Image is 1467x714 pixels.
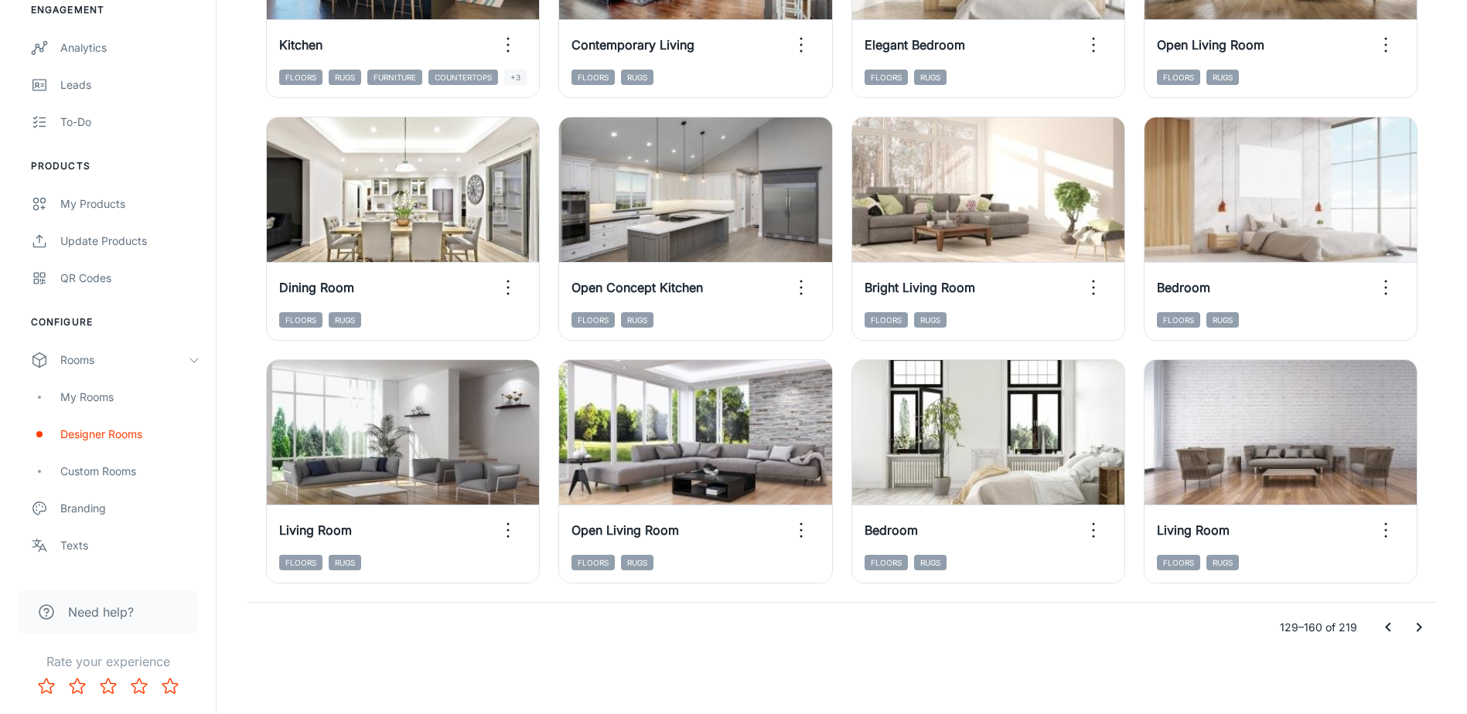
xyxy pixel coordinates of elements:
[279,36,322,54] h6: Kitchen
[865,278,975,297] h6: Bright Living Room
[865,36,965,54] h6: Elegant Bedroom
[914,70,947,85] span: Rugs
[60,500,200,517] div: Branding
[329,555,361,570] span: Rugs
[621,555,653,570] span: Rugs
[60,270,200,287] div: QR Codes
[1157,70,1200,85] span: Floors
[329,312,361,328] span: Rugs
[914,555,947,570] span: Rugs
[279,278,354,297] h6: Dining Room
[60,352,188,369] div: Rooms
[60,39,200,56] div: Analytics
[865,521,918,539] h6: Bedroom
[279,555,322,570] span: Floors
[155,671,186,702] button: Rate 5 star
[504,70,527,85] span: +3
[1373,612,1404,643] button: Go to previous page
[60,114,200,131] div: To-do
[1157,278,1210,297] h6: Bedroom
[865,70,908,85] span: Floors
[1157,36,1264,54] h6: Open Living Room
[1157,555,1200,570] span: Floors
[329,70,361,85] span: Rugs
[12,652,203,671] p: Rate your experience
[1280,619,1357,636] p: 129–160 of 219
[68,603,134,621] span: Need help?
[60,76,200,93] div: Leads
[62,671,93,702] button: Rate 2 star
[621,312,653,328] span: Rugs
[571,278,703,297] h6: Open Concept Kitchen
[1404,612,1435,643] button: Go to next page
[1206,70,1239,85] span: Rugs
[571,555,615,570] span: Floors
[279,521,352,539] h6: Living Room
[279,70,322,85] span: Floors
[367,70,422,85] span: Furniture
[124,671,155,702] button: Rate 4 star
[279,312,322,328] span: Floors
[1206,312,1239,328] span: Rugs
[60,426,200,443] div: Designer Rooms
[571,521,679,539] h6: Open Living Room
[60,195,200,212] div: My Products
[1157,521,1230,539] h6: Living Room
[571,70,615,85] span: Floors
[60,463,200,480] div: Custom Rooms
[60,389,200,406] div: My Rooms
[914,312,947,328] span: Rugs
[1157,312,1200,328] span: Floors
[60,537,200,554] div: Texts
[60,233,200,250] div: Update Products
[865,312,908,328] span: Floors
[93,671,124,702] button: Rate 3 star
[31,671,62,702] button: Rate 1 star
[571,312,615,328] span: Floors
[428,70,498,85] span: Countertops
[1206,555,1239,570] span: Rugs
[571,36,694,54] h6: Contemporary Living
[621,70,653,85] span: Rugs
[865,555,908,570] span: Floors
